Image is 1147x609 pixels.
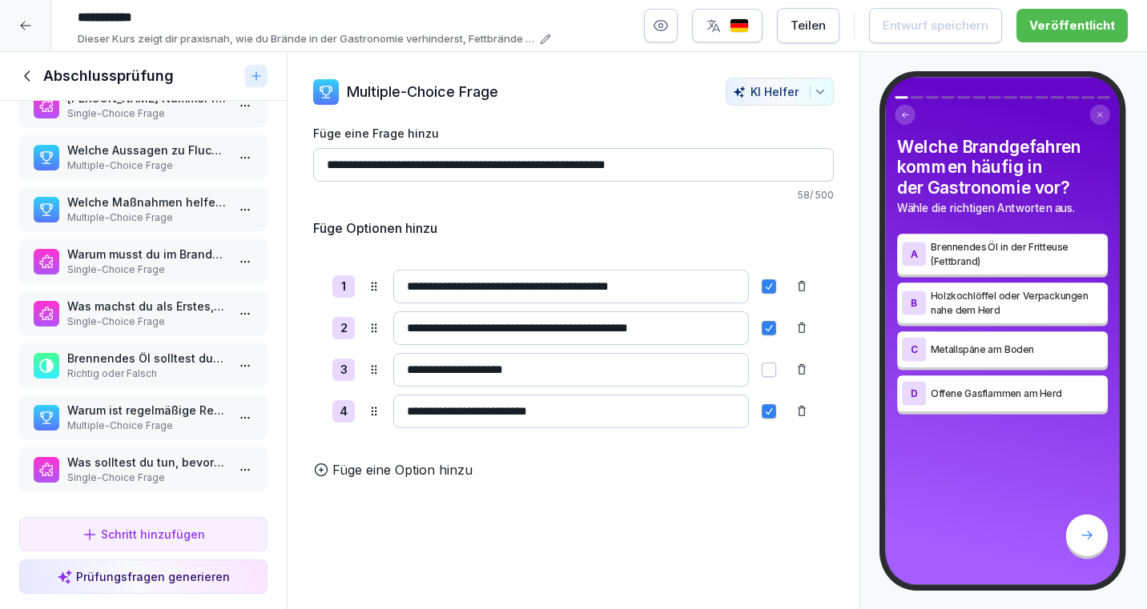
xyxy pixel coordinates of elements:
[19,447,268,491] div: Was solltest du tun, bevor du die Küche verlässt, auch wenn es nur kurz ist?Single-Choice Frage
[19,559,268,594] button: Prüfungsfragen generieren
[911,249,918,259] p: A
[313,125,834,142] label: Füge eine Frage hinzu
[67,471,226,485] p: Single-Choice Frage
[67,315,226,329] p: Single-Choice Frage
[82,526,205,543] div: Schritt hinzufügen
[931,289,1103,318] p: Holzkochlöffel oder Verpackungen nahe dem Herd
[726,78,834,106] button: KI Helfer
[67,402,226,419] p: Warum ist regelmäßige Reinigung der Dunstabzugshaube wichtig?
[911,388,918,399] p: D
[67,262,226,277] p: Single-Choice Frage
[341,278,346,296] p: 1
[67,454,226,471] p: Was solltest du tun, bevor du die Küche verlässt, auch wenn es nur kurz ist?
[78,31,535,47] p: Dieser Kurs zeigt dir praxisnah, wie du Brände in der Gastronomie verhinderst, Fettbrände sicher ...
[313,188,834,202] p: 58 / 500
[733,85,827,98] div: KI Helfer
[19,187,268,231] div: Welche Maßnahmen helfen dir, Fettbrände zu vermeiden?Multiple-Choice Frage
[897,137,1108,198] h4: Welche Brandgefahren kommen häufig in der Gastronomie vor?
[340,319,348,338] p: 2
[67,419,226,433] p: Multiple-Choice Frage
[67,246,226,262] p: Warum musst du im Brandfall Türen hinter dir schließen?
[897,200,1108,216] p: Wähle die richtigen Antworten aus.
[19,135,268,179] div: Welche Aussagen zu Fluchtwegschildern sind richtig?Multiple-Choice Frage
[340,361,348,379] p: 3
[67,367,226,381] p: Richtig oder Falsch
[67,298,226,315] p: Was machst du als Erstes, wenn du einen Fettbrand in der Pfanne bemerkst?
[883,17,988,34] div: Entwurf speichern
[347,81,498,102] p: Multiple-Choice Frage
[67,142,226,158] p: Welche Aussagen zu Fluchtwegschildern sind richtig?
[791,17,826,34] div: Teilen
[67,106,226,121] p: Single-Choice Frage
[332,460,473,479] p: Füge eine Option hinzu
[19,395,268,439] div: Warum ist regelmäßige Reinigung der Dunstabzugshaube wichtig?Multiple-Choice Frage
[67,194,226,210] p: Welche Maßnahmen helfen dir, Fettbrände zu vermeiden?
[19,517,268,551] button: Schritt hinzufügen
[19,239,268,283] div: Warum musst du im Brandfall Türen hinter dir schließen?Single-Choice Frage
[911,344,918,355] p: C
[19,83,268,127] div: [PERSON_NAME] Nummer rufst du bei einem Brandfall sofort an?Single-Choice Frage
[911,298,917,308] p: B
[777,8,839,43] button: Teilen
[340,403,348,421] p: 4
[43,66,174,86] h1: Abschlussprüfung
[67,350,226,367] p: Brennendes Öl solltest du immer mit Wasser löschen.
[1029,17,1115,34] div: Veröffentlicht
[1016,9,1128,42] button: Veröffentlicht
[730,18,749,34] img: de.svg
[931,387,1103,401] p: Offene Gasflammen am Herd
[67,158,226,173] p: Multiple-Choice Frage
[67,210,226,225] p: Multiple-Choice Frage
[57,568,230,585] div: Prüfungsfragen generieren
[313,218,437,238] h5: Füge Optionen hinzu
[931,343,1103,357] p: Metallspäne am Boden
[869,8,1002,43] button: Entwurf speichern
[19,291,268,335] div: Was machst du als Erstes, wenn du einen Fettbrand in der Pfanne bemerkst?Single-Choice Frage
[931,240,1103,269] p: Brennendes Öl in der Fritteuse (Fettbrand)
[19,343,268,387] div: Brennendes Öl solltest du immer mit Wasser löschen.Richtig oder Falsch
